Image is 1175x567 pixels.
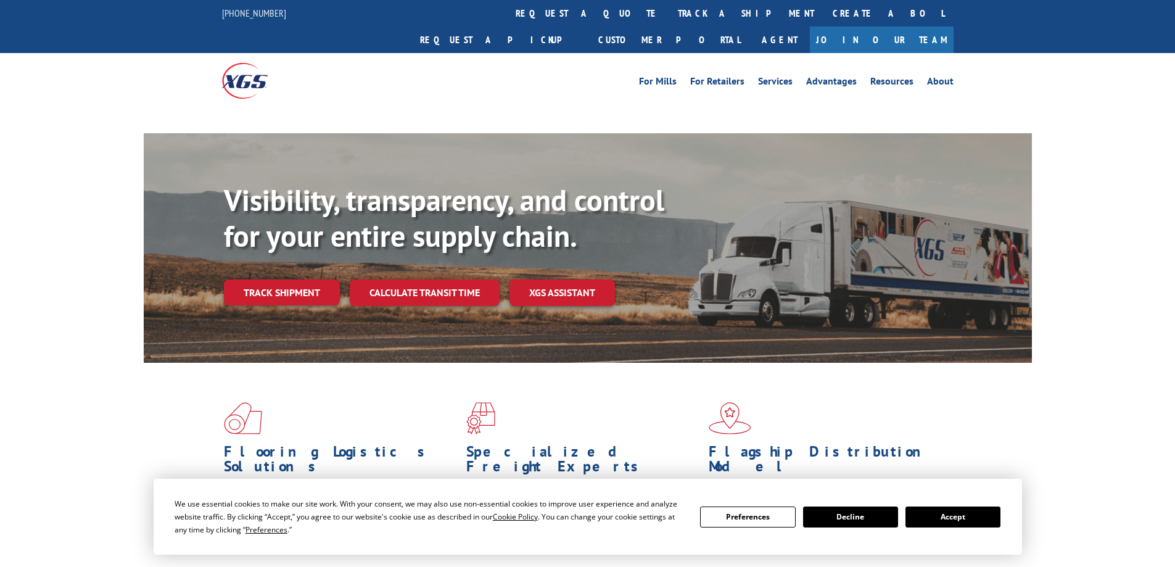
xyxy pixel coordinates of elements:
[466,402,495,434] img: xgs-icon-focused-on-flooring-red
[806,77,857,90] a: Advantages
[350,279,500,306] a: Calculate transit time
[870,77,913,90] a: Resources
[509,279,615,306] a: XGS ASSISTANT
[466,444,699,480] h1: Specialized Freight Experts
[224,279,340,305] a: Track shipment
[589,27,749,53] a: Customer Portal
[222,7,286,19] a: [PHONE_NUMBER]
[493,511,538,522] span: Cookie Policy
[803,507,898,528] button: Decline
[905,507,1000,528] button: Accept
[411,27,589,53] a: Request a pickup
[175,497,685,536] div: We use essential cookies to make our site work. With your consent, we may also use non-essential ...
[224,444,457,480] h1: Flooring Logistics Solutions
[154,479,1022,555] div: Cookie Consent Prompt
[224,402,262,434] img: xgs-icon-total-supply-chain-intelligence-red
[927,77,954,90] a: About
[224,181,664,255] b: Visibility, transparency, and control for your entire supply chain.
[245,524,287,535] span: Preferences
[690,77,744,90] a: For Retailers
[709,444,942,480] h1: Flagship Distribution Model
[639,77,677,90] a: For Mills
[749,27,810,53] a: Agent
[758,77,793,90] a: Services
[709,402,751,434] img: xgs-icon-flagship-distribution-model-red
[810,27,954,53] a: Join Our Team
[700,507,795,528] button: Preferences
